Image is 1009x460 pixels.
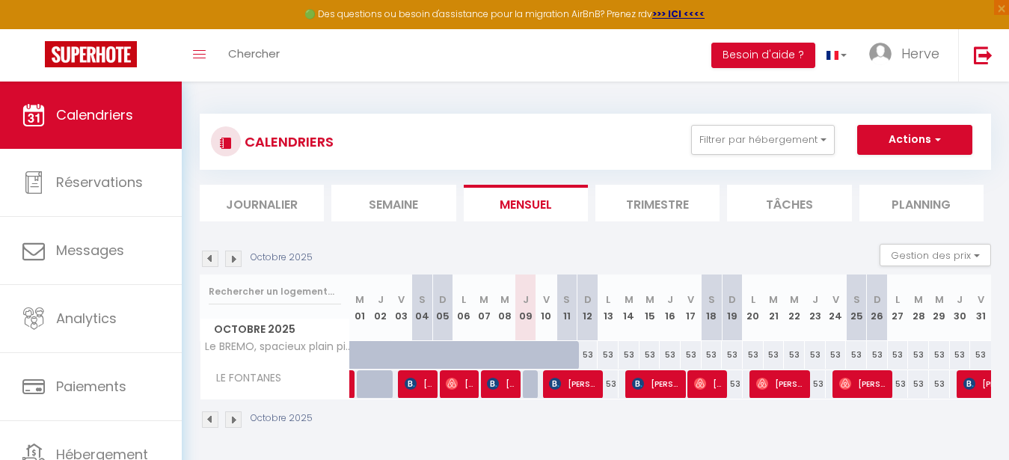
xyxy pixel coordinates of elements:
button: Besoin d'aide ? [711,43,815,68]
th: 11 [556,275,577,341]
abbr: J [667,292,673,307]
abbr: V [398,292,405,307]
li: Tâches [727,185,851,221]
p: Octobre 2025 [251,251,313,265]
input: Rechercher un logement... [209,278,341,305]
div: 53 [702,341,723,369]
th: 04 [411,275,432,341]
abbr: D [874,292,881,307]
a: Chercher [217,29,291,82]
th: 13 [598,275,619,341]
abbr: S [853,292,860,307]
button: Actions [857,125,972,155]
abbr: J [523,292,529,307]
th: 16 [660,275,681,341]
th: 17 [681,275,702,341]
div: 53 [867,341,888,369]
div: 53 [805,370,826,398]
th: 08 [494,275,515,341]
div: 53 [619,341,640,369]
div: 53 [660,341,681,369]
abbr: D [729,292,736,307]
th: 23 [805,275,826,341]
abbr: M [790,292,799,307]
h3: CALENDRIERS [241,125,334,159]
span: Paiements [56,377,126,396]
div: 53 [598,370,619,398]
th: 18 [702,275,723,341]
div: 53 [598,341,619,369]
th: 02 [370,275,391,341]
abbr: D [584,292,592,307]
img: logout [974,46,993,64]
span: [PERSON_NAME] [632,369,681,398]
button: Gestion des prix [880,244,991,266]
abbr: M [500,292,509,307]
span: [PERSON_NAME] [446,369,473,398]
th: 09 [515,275,536,341]
th: 22 [784,275,805,341]
th: 12 [577,275,598,341]
abbr: M [914,292,923,307]
span: Analytics [56,309,117,328]
div: 53 [950,341,971,369]
a: >>> ICI <<<< [652,7,705,20]
th: 07 [473,275,494,341]
th: 21 [764,275,785,341]
abbr: J [378,292,384,307]
abbr: D [439,292,447,307]
th: 01 [350,275,371,341]
abbr: M [645,292,654,307]
th: 26 [867,275,888,341]
th: 10 [536,275,556,341]
th: 29 [929,275,950,341]
abbr: S [708,292,715,307]
div: 53 [764,341,785,369]
abbr: L [461,292,466,307]
th: 05 [432,275,453,341]
abbr: M [935,292,944,307]
span: Chercher [228,46,280,61]
span: Herve [901,44,939,63]
span: Octobre 2025 [200,319,349,340]
li: Mensuel [464,185,588,221]
div: 53 [888,370,909,398]
li: Trimestre [595,185,720,221]
abbr: J [812,292,818,307]
th: 03 [391,275,412,341]
abbr: S [563,292,570,307]
abbr: M [625,292,634,307]
img: ... [869,43,892,65]
button: Filtrer par hébergement [691,125,835,155]
div: 53 [929,341,950,369]
div: 53 [826,341,847,369]
div: 53 [784,341,805,369]
div: 53 [743,341,764,369]
span: [PERSON_NAME] [756,369,805,398]
div: 53 [846,341,867,369]
th: 31 [970,275,991,341]
div: 53 [805,341,826,369]
span: Réservations [56,173,143,191]
abbr: J [957,292,963,307]
span: [PERSON_NAME] [694,369,722,398]
span: [PERSON_NAME] [405,369,432,398]
abbr: M [479,292,488,307]
abbr: V [687,292,694,307]
div: 53 [908,341,929,369]
span: [PERSON_NAME] [549,369,598,398]
li: Journalier [200,185,324,221]
abbr: M [355,292,364,307]
p: Octobre 2025 [251,411,313,426]
span: Calendriers [56,105,133,124]
th: 14 [619,275,640,341]
span: Le BREMO, spacieux plain pied [203,341,352,352]
abbr: L [895,292,900,307]
th: 30 [950,275,971,341]
div: 53 [640,341,660,369]
span: Messages [56,241,124,260]
th: 20 [743,275,764,341]
abbr: V [832,292,839,307]
abbr: L [751,292,755,307]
